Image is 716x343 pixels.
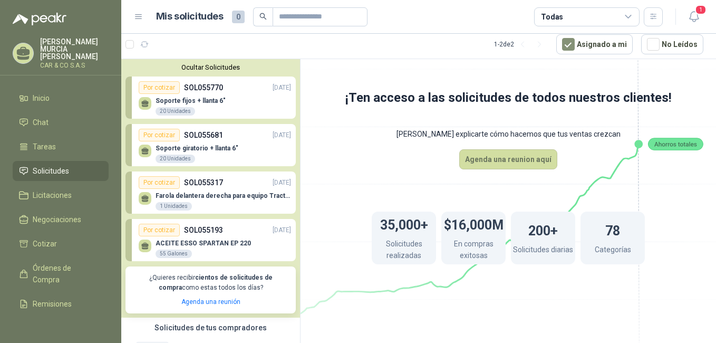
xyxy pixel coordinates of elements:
[13,137,109,157] a: Tareas
[156,145,238,152] p: Soporte giratorio + llanta 6"
[33,298,72,310] span: Remisiones
[33,117,49,128] span: Chat
[541,11,563,23] div: Todas
[156,107,195,116] div: 20 Unidades
[139,81,180,94] div: Por cotizar
[33,238,57,250] span: Cotizar
[156,202,192,211] div: 1 Unidades
[184,129,223,141] p: SOL055681
[444,212,504,235] h1: $16,000M
[40,38,109,60] p: [PERSON_NAME] MURCIA [PERSON_NAME]
[528,218,558,241] h1: 200+
[13,294,109,314] a: Remisiones
[181,298,240,306] a: Agenda una reunión
[259,13,267,20] span: search
[595,244,631,258] p: Categorías
[125,124,296,166] a: Por cotizarSOL055681[DATE] Soporte giratorio + llanta 6"20 Unidades
[273,225,291,235] p: [DATE]
[156,250,192,258] div: 55 Galones
[641,34,703,54] button: No Leídos
[459,149,557,169] button: Agenda una reunion aquí
[156,155,195,163] div: 20 Unidades
[184,177,223,188] p: SOL055317
[441,238,506,264] p: En compras exitosas
[132,273,289,293] p: ¿Quieres recibir como estas todos los días?
[13,185,109,205] a: Licitaciones
[121,318,300,338] div: Solicitudes de tus compradores
[273,178,291,188] p: [DATE]
[139,224,180,236] div: Por cotizar
[125,171,296,214] a: Por cotizarSOL055317[DATE] ⁠Farola delantera derecha para equipo Tractocamión Prostar + 6x4 Marca...
[13,112,109,132] a: Chat
[695,5,707,15] span: 1
[684,7,703,26] button: 1
[13,13,66,25] img: Logo peakr
[33,189,72,201] span: Licitaciones
[33,141,56,153] span: Tareas
[605,218,620,241] h1: 78
[125,63,296,71] button: Ocultar Solicitudes
[33,214,81,225] span: Negociaciones
[125,219,296,261] a: Por cotizarSOL055193[DATE] ACEITE ESSO SPARTAN EP 22055 Galones
[372,238,436,264] p: Solicitudes realizadas
[40,62,109,69] p: CAR & CO S.A.S
[121,59,300,318] div: Ocultar SolicitudesPor cotizarSOL055770[DATE] Soporte fijos + llanta 6"20 UnidadesPor cotizarSOL0...
[13,161,109,181] a: Solicitudes
[156,9,224,24] h1: Mis solicitudes
[156,97,226,104] p: Soporte fijos + llanta 6"
[494,36,548,53] div: 1 - 2 de 2
[273,83,291,93] p: [DATE]
[13,258,109,290] a: Órdenes de Compra
[184,82,223,93] p: SOL055770
[13,88,109,108] a: Inicio
[139,129,180,141] div: Por cotizar
[184,224,223,236] p: SOL055193
[13,209,109,230] a: Negociaciones
[513,244,573,258] p: Solicitudes diarias
[33,262,99,285] span: Órdenes de Compra
[556,34,633,54] button: Asignado a mi
[232,11,245,23] span: 0
[125,77,296,119] a: Por cotizarSOL055770[DATE] Soporte fijos + llanta 6"20 Unidades
[159,274,273,291] b: cientos de solicitudes de compra
[13,234,109,254] a: Cotizar
[139,176,180,189] div: Por cotizar
[380,212,428,235] h1: 35,000+
[156,240,251,247] p: ACEITE ESSO SPARTAN EP 220
[33,165,69,177] span: Solicitudes
[273,130,291,140] p: [DATE]
[156,192,291,199] p: ⁠Farola delantera derecha para equipo Tractocamión Prostar + 6x4 Marca International
[33,92,50,104] span: Inicio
